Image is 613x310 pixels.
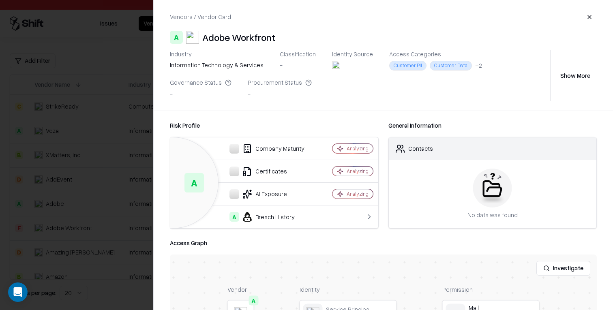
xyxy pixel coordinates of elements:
div: Governance Status [170,79,231,86]
div: Risk Profile [170,121,379,130]
div: A [170,31,183,44]
div: - [170,90,231,98]
div: Classification [280,50,316,58]
button: Show More [554,68,597,83]
div: Identity [300,285,397,293]
div: AI Exposure [177,189,316,199]
div: No data was found [467,211,518,219]
div: Permission [442,285,540,293]
img: Adobe Workfront [186,31,199,44]
div: Procurement Status [248,79,312,86]
button: +2 [475,61,482,70]
div: General Information [388,121,597,130]
div: + 2 [475,61,482,70]
div: Company Maturity [177,144,316,154]
div: Adobe Workfront [202,31,275,44]
div: Access Categories [389,50,482,58]
div: Access Graph [170,238,597,248]
div: Customer PII [389,61,427,70]
div: Vendors / Vendor Card [170,13,231,21]
button: Investigate [536,261,590,276]
div: Breach History [177,212,316,222]
div: Analyzing [347,145,369,152]
div: - [248,90,312,98]
div: A [229,212,239,222]
div: Analyzing [347,168,369,175]
div: Industry [170,50,264,58]
div: A [249,296,259,306]
div: Identity Source [332,50,373,58]
div: Customer Data [430,61,472,70]
div: Certificates [177,167,316,176]
div: information technology & services [170,61,264,69]
div: A [184,173,204,192]
div: Analyzing [347,190,369,197]
div: - [280,61,316,69]
div: Vendor [227,285,254,293]
img: entra.microsoft.com [332,61,340,69]
div: Contacts [408,144,433,153]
